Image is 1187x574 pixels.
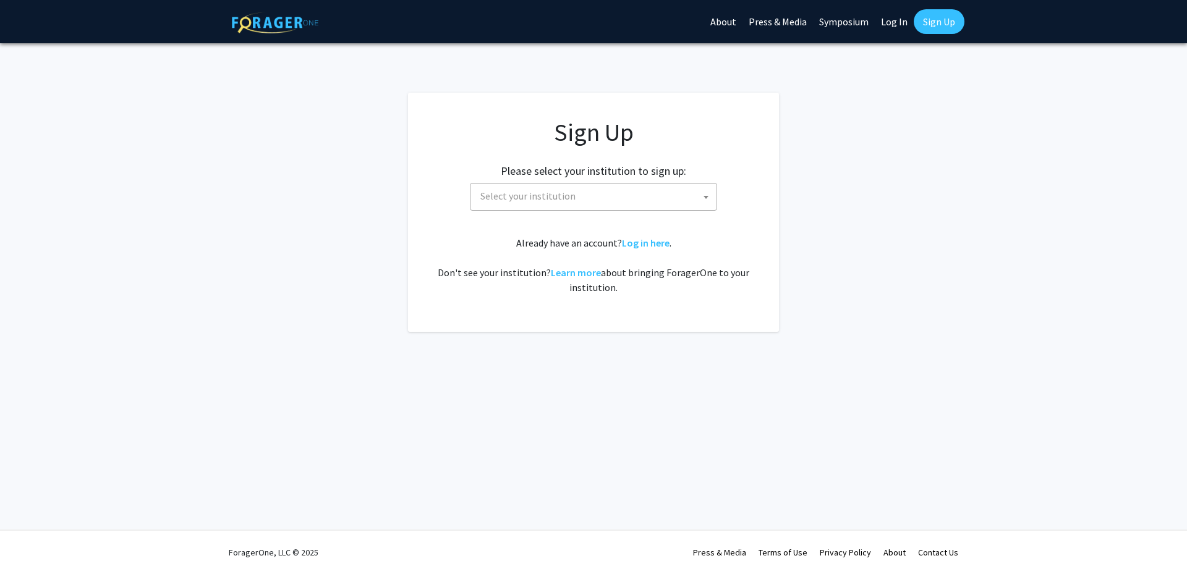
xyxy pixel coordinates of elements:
[501,164,686,178] h2: Please select your institution to sign up:
[475,184,717,209] span: Select your institution
[470,183,717,211] span: Select your institution
[820,547,871,558] a: Privacy Policy
[229,531,318,574] div: ForagerOne, LLC © 2025
[914,9,964,34] a: Sign Up
[622,237,670,249] a: Log in here
[759,547,807,558] a: Terms of Use
[551,266,601,279] a: Learn more about bringing ForagerOne to your institution
[480,190,576,202] span: Select your institution
[883,547,906,558] a: About
[433,235,754,295] div: Already have an account? . Don't see your institution? about bringing ForagerOne to your institut...
[693,547,746,558] a: Press & Media
[232,12,318,33] img: ForagerOne Logo
[433,117,754,147] h1: Sign Up
[918,547,958,558] a: Contact Us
